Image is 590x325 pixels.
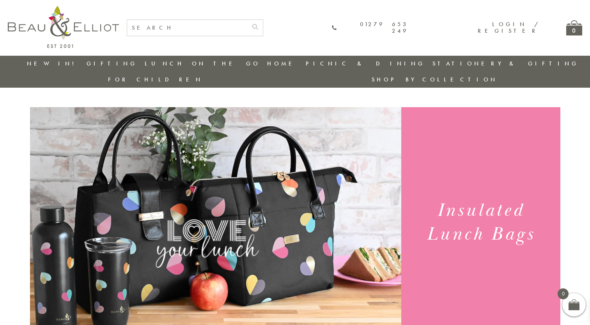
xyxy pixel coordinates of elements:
a: Stationery & Gifting [432,60,579,67]
a: 01279 653 249 [331,21,408,35]
a: Home [267,60,298,67]
a: Gifting [87,60,137,67]
a: Lunch On The Go [145,60,260,67]
a: For Children [108,76,203,83]
a: New in! [27,60,79,67]
input: SEARCH [127,20,247,36]
a: Shop by collection [372,76,498,83]
a: 0 [566,20,582,35]
img: logo [8,6,119,48]
span: 0 [558,288,569,299]
a: Picnic & Dining [306,60,425,67]
a: Login / Register [478,20,539,35]
h1: Insulated Lunch Bags [411,199,551,246]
